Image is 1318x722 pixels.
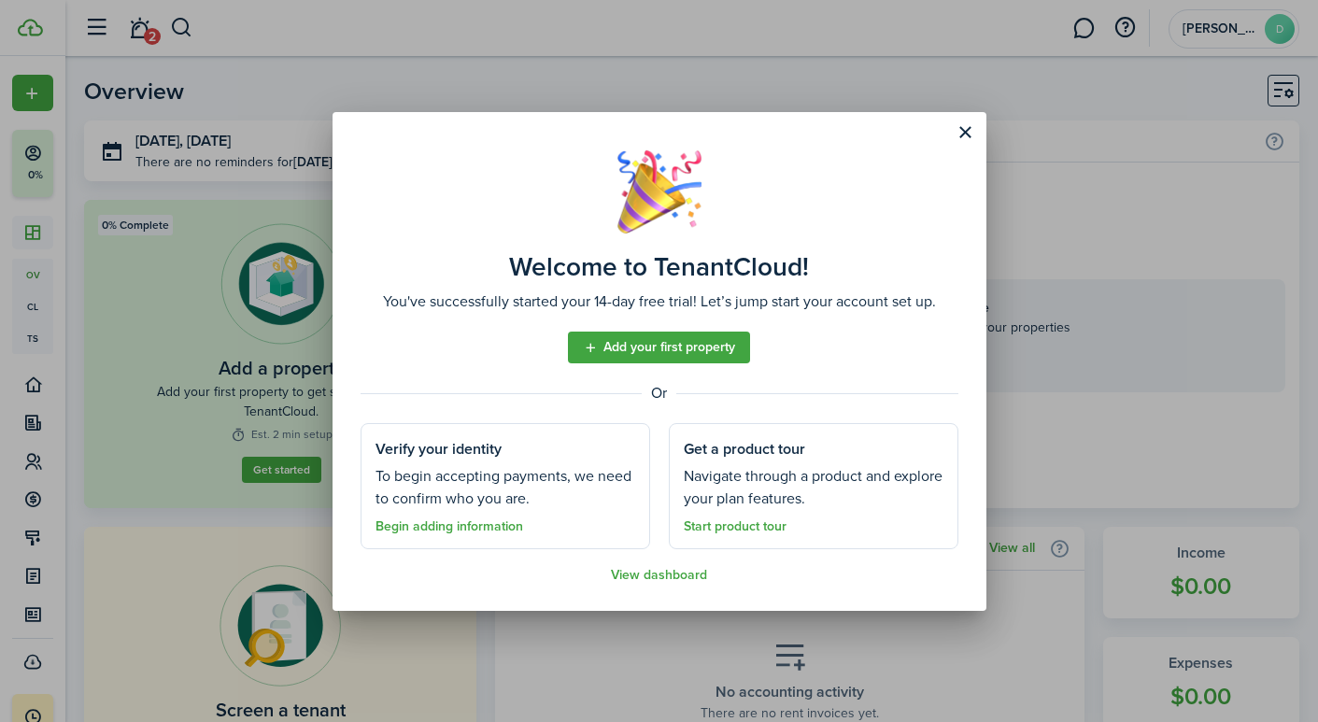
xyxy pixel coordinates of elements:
a: Start product tour [684,519,787,534]
a: View dashboard [611,568,707,583]
button: Close modal [950,117,982,149]
assembled-view-section-description: Navigate through a product and explore your plan features. [684,465,943,510]
assembled-view-section-title: Get a product tour [684,438,805,460]
a: Add your first property [568,332,750,363]
assembled-view-section-title: Verify your identity [376,438,502,460]
a: Begin adding information [376,519,523,534]
assembled-view-separator: Or [361,382,958,404]
img: Well done! [617,149,702,234]
assembled-view-title: Welcome to TenantCloud! [509,252,809,282]
assembled-view-description: You've successfully started your 14-day free trial! Let’s jump start your account set up. [383,290,936,313]
assembled-view-section-description: To begin accepting payments, we need to confirm who you are. [376,465,635,510]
